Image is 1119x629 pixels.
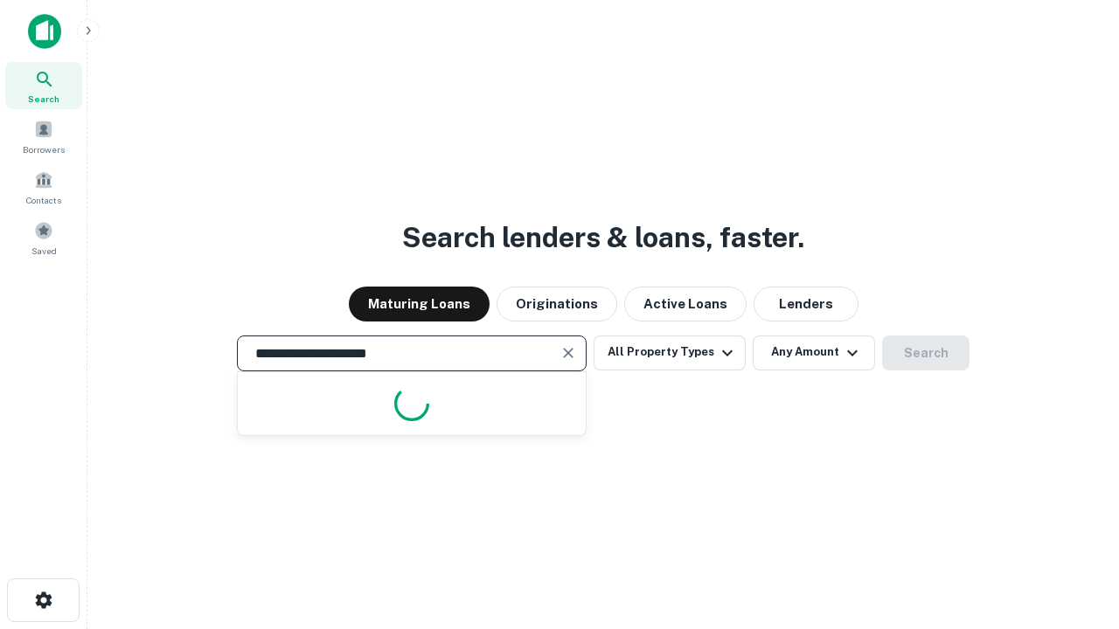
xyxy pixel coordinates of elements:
[497,287,617,321] button: Originations
[31,244,57,258] span: Saved
[349,287,490,321] button: Maturing Loans
[5,214,82,261] a: Saved
[28,92,59,106] span: Search
[26,193,61,207] span: Contacts
[753,335,875,370] button: Any Amount
[556,341,580,365] button: Clear
[402,217,804,259] h3: Search lenders & loans, faster.
[23,142,65,156] span: Borrowers
[5,62,82,109] a: Search
[594,335,746,370] button: All Property Types
[1032,489,1119,573] iframe: Chat Widget
[624,287,747,321] button: Active Loans
[754,287,858,321] button: Lenders
[28,14,61,49] img: capitalize-icon.png
[5,113,82,160] a: Borrowers
[5,163,82,211] a: Contacts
